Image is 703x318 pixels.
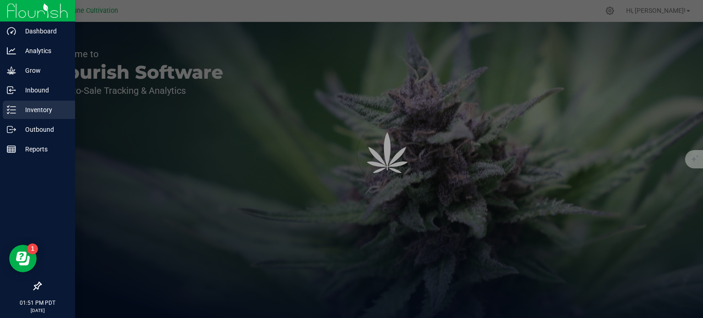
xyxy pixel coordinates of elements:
[7,86,16,95] inline-svg: Inbound
[4,299,71,307] p: 01:51 PM PDT
[16,85,71,96] p: Inbound
[7,46,16,55] inline-svg: Analytics
[7,27,16,36] inline-svg: Dashboard
[9,245,37,272] iframe: Resource center
[16,26,71,37] p: Dashboard
[7,66,16,75] inline-svg: Grow
[16,124,71,135] p: Outbound
[16,45,71,56] p: Analytics
[7,105,16,114] inline-svg: Inventory
[16,65,71,76] p: Grow
[16,144,71,155] p: Reports
[4,307,71,314] p: [DATE]
[27,243,38,254] iframe: Resource center unread badge
[7,125,16,134] inline-svg: Outbound
[7,145,16,154] inline-svg: Reports
[16,104,71,115] p: Inventory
